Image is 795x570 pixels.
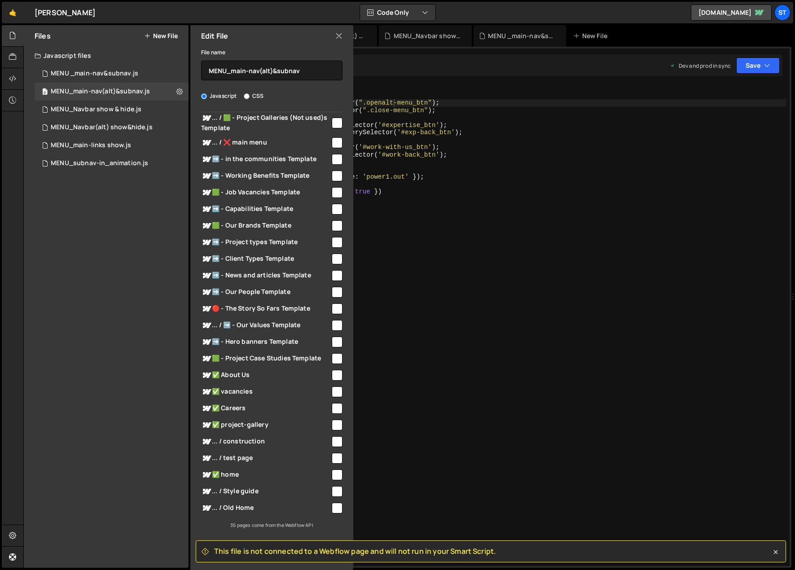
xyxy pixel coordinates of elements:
input: Javascript [201,93,207,99]
div: MENU_subnav-in_animation.js [51,159,148,167]
span: 🔴 - The Story So Fars Template [201,303,330,314]
span: This file is not connected to a Webflow page and will not run in your Smart Script. [214,546,496,556]
span: ✅ project-gallery [201,420,330,430]
span: ➡️ - in the communities Template [201,154,330,165]
div: MENU _main-nav&subnav.js [51,70,138,78]
span: ➡️ - Client Types Template [201,254,330,264]
a: 🤙 [2,2,24,23]
span: 🟩 - Job Vacancies Template [201,187,330,198]
div: MENU_main-links show.js [51,141,131,149]
label: File name [201,48,225,57]
div: [PERSON_NAME] [35,7,96,18]
div: MENU_Navbar show & hide.js [51,105,141,114]
span: ➡️ - News and articles Template [201,270,330,281]
span: ... / ❌ main menu [201,137,330,148]
span: ✅ home [201,469,330,480]
span: ➡️ - Hero banners Template [201,337,330,347]
div: MENU_main-nav(alt)&subnav.js [35,83,189,101]
span: ... / ➡️ - Our Values Template [201,320,330,331]
label: Javascript [201,92,237,101]
span: ... / Style guide [201,486,330,497]
span: ➡️ - Working Benefits Template [201,171,330,181]
div: 16445/44754.js [35,154,189,172]
span: ... / Old Home [201,503,330,513]
span: ➡️ - Project types Template [201,237,330,248]
div: MENU_main-nav(alt)&subnav.js [51,88,150,96]
span: ➡️ - Capabilities Template [201,204,330,215]
input: CSS [244,93,250,99]
button: New File [144,32,178,39]
div: Dev and prod in sync [670,62,731,70]
div: MENU_Navbar show & hide.js [394,31,461,40]
span: 🟩 - Our Brands Template [201,220,330,231]
div: MENU_Navbar(alt) show&hide.js [35,118,189,136]
span: ... / 🟩 - Project Galleries (Not used)s Template [201,113,330,132]
a: St [774,4,791,21]
span: ... / construction [201,436,330,447]
button: Code Only [360,4,435,21]
div: MENU _main-nav&subnav.js [488,31,555,40]
h2: Files [35,31,51,41]
span: ✅ About Us [201,370,330,381]
button: Save [736,57,780,74]
a: [DOMAIN_NAME] [691,4,772,21]
div: 16445/44745.js [35,136,189,154]
label: CSS [244,92,264,101]
span: ... / test page [201,453,330,464]
div: MENU_Navbar(alt) show&hide.js [51,123,153,132]
div: Javascript files [24,47,189,65]
small: 35 pages come from the Webflow API [230,522,313,528]
div: New File [573,31,611,40]
h2: Edit File [201,31,228,41]
span: ✅ vacancies [201,386,330,397]
div: MENU _main-nav&subnav.js [35,65,189,83]
span: ➡️ - Our People Template [201,287,330,298]
input: Name [201,61,343,80]
span: ✅ Careers [201,403,330,414]
span: 🟩 - Project Case Studies Template [201,353,330,364]
div: MENU_Navbar show & hide.js [35,101,189,118]
span: 0 [42,89,48,96]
